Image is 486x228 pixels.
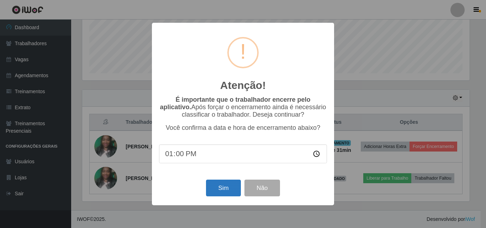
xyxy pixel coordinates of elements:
[206,180,241,196] button: Sim
[159,124,327,132] p: Você confirma a data e hora de encerramento abaixo?
[159,96,327,118] p: Após forçar o encerramento ainda é necessário classificar o trabalhador. Deseja continuar?
[160,96,310,111] b: É importante que o trabalhador encerre pelo aplicativo.
[220,79,266,92] h2: Atenção!
[244,180,280,196] button: Não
